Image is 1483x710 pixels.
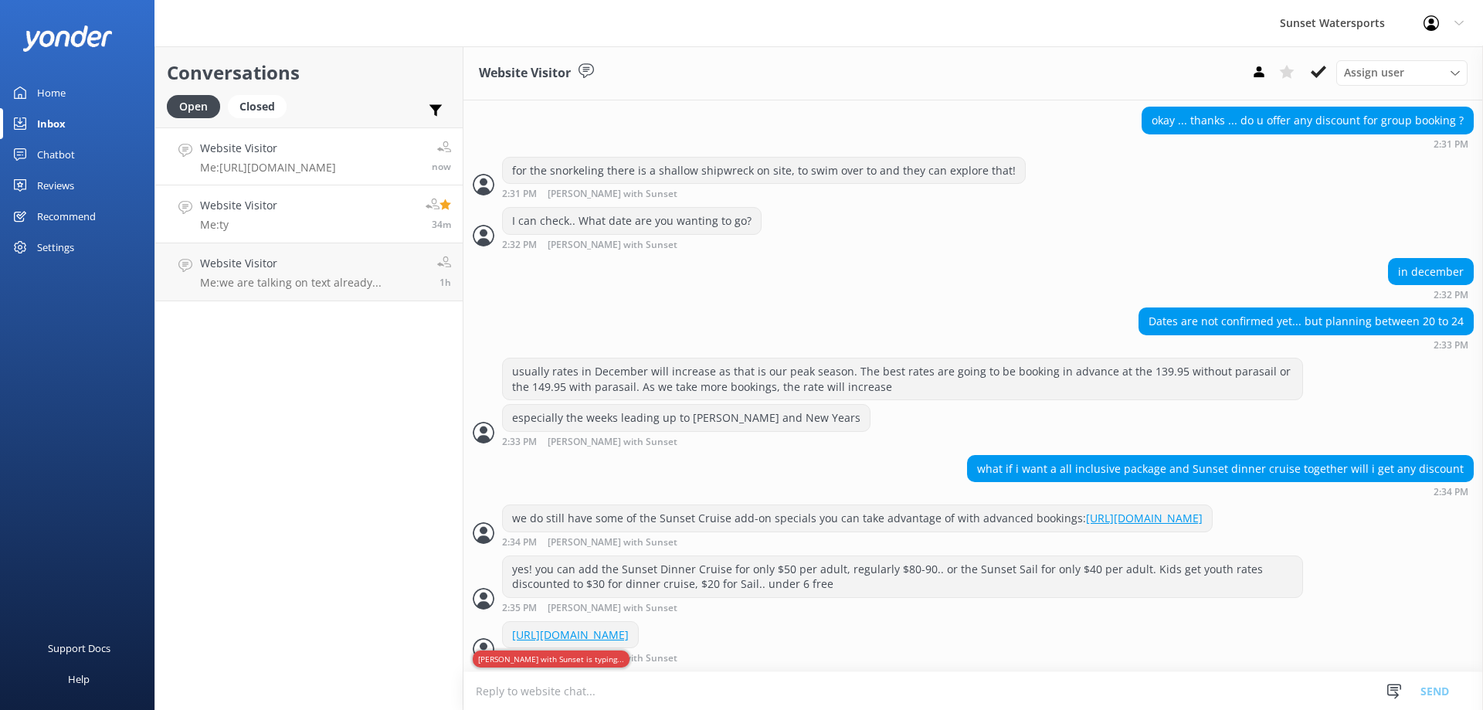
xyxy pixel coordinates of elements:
div: 01:34pm 13-Aug-2025 (UTC -05:00) America/Cancun [502,536,1213,548]
span: [PERSON_NAME] with Sunset [548,240,677,250]
div: Chatbot [37,139,75,170]
div: Recommend [37,201,96,232]
a: Website VisitorMe:ty34m [155,185,463,243]
div: 01:33pm 13-Aug-2025 (UTC -05:00) America/Cancun [1139,339,1474,350]
h4: Website Visitor [200,140,336,157]
div: Reviews [37,170,74,201]
span: [PERSON_NAME] with Sunset [548,437,677,447]
strong: 2:32 PM [502,240,537,250]
span: 01:36pm 13-Aug-2025 (UTC -05:00) America/Cancun [432,160,451,173]
span: [PERSON_NAME] with Sunset [548,538,677,548]
div: okay ... thanks ... do u offer any discount for group booking ? [1142,107,1473,134]
strong: 2:31 PM [1434,140,1468,149]
div: in december [1389,259,1473,285]
div: Home [37,77,66,108]
h3: Website Visitor [479,63,571,83]
div: 01:34pm 13-Aug-2025 (UTC -05:00) America/Cancun [967,486,1474,497]
span: Assign user [1344,64,1404,81]
div: Dates are not confirmed yet... but planning between 20 to 24 [1139,308,1473,335]
strong: 2:34 PM [1434,487,1468,497]
div: especially the weeks leading up to [PERSON_NAME] and New Years [503,405,870,431]
h4: Website Visitor [200,197,277,214]
img: yonder-white-logo.png [23,25,112,51]
span: 01:01pm 13-Aug-2025 (UTC -05:00) America/Cancun [432,218,451,231]
div: Closed [228,95,287,118]
div: Settings [37,232,74,263]
a: Website VisitorMe:we are talking on text already...1h [155,243,463,301]
div: Assign User [1336,60,1468,85]
strong: 2:32 PM [1434,290,1468,300]
div: Support Docs [48,633,110,664]
strong: 2:33 PM [1434,341,1468,350]
div: Inbox [37,108,66,139]
div: 01:33pm 13-Aug-2025 (UTC -05:00) America/Cancun [502,436,870,447]
div: 01:31pm 13-Aug-2025 (UTC -05:00) America/Cancun [502,188,1026,199]
div: 01:32pm 13-Aug-2025 (UTC -05:00) America/Cancun [1388,289,1474,300]
a: Open [167,97,228,114]
a: Website VisitorMe:[URL][DOMAIN_NAME]now [155,127,463,185]
div: 01:35pm 13-Aug-2025 (UTC -05:00) America/Cancun [502,602,1303,613]
p: Me: ty [200,218,277,232]
div: for the snorkeling there is a shallow shipwreck on site, to swim over to and they can explore that! [503,158,1025,184]
strong: 2:34 PM [502,538,537,548]
div: yes! you can add the Sunset Dinner Cruise for only $50 per adult, regularly $80-90.. or the Sunse... [503,556,1302,597]
strong: 2:33 PM [502,437,537,447]
a: Closed [228,97,294,114]
div: Help [68,664,90,695]
div: 01:32pm 13-Aug-2025 (UTC -05:00) America/Cancun [502,239,762,250]
div: Open [167,95,220,118]
a: [URL][DOMAIN_NAME] [512,627,629,642]
strong: 2:31 PM [502,189,537,199]
span: 11:54am 13-Aug-2025 (UTC -05:00) America/Cancun [439,276,451,289]
div: usually rates in December will increase as that is our peak season. The best rates are going to b... [503,358,1302,399]
div: 01:31pm 13-Aug-2025 (UTC -05:00) America/Cancun [1142,138,1474,149]
span: [PERSON_NAME] with Sunset [548,189,677,199]
strong: 2:35 PM [502,603,537,613]
h2: Conversations [167,58,451,87]
div: we do still have some of the Sunset Cruise add-on specials you can take advantage of with advance... [503,505,1212,532]
div: I can check.. What date are you wanting to go? [503,208,761,234]
p: Me: we are talking on text already... [200,276,382,290]
p: [PERSON_NAME] with Sunset is typing... [473,651,630,668]
h4: Website Visitor [200,255,382,272]
div: what if i want a all inclusive package and Sunset dinner cruise together will i get any discount [968,456,1473,482]
p: Me: [URL][DOMAIN_NAME] [200,161,336,175]
span: [PERSON_NAME] with Sunset [548,603,677,613]
a: [URL][DOMAIN_NAME] [1086,511,1203,525]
